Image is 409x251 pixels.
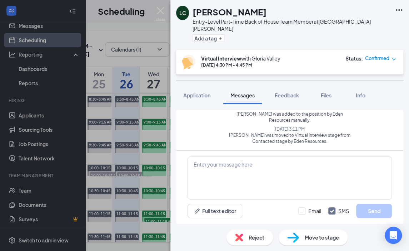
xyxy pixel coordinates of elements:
[194,207,201,214] svg: Pen
[391,57,396,62] span: down
[321,92,331,98] span: Files
[193,18,391,32] div: Entry-Level Part-Time Back of House Team Member at [GEOGRAPHIC_DATA][PERSON_NAME]
[228,126,351,132] span: [DATE] 3:11 PM
[365,55,389,62] span: Confirmed
[188,204,242,218] button: Full text editorPen
[228,111,351,123] span: [PERSON_NAME] was added to the position by Eden Resources manually.
[179,9,186,16] div: LC
[356,92,365,98] span: Info
[230,92,255,98] span: Messages
[345,55,363,62] div: Status :
[395,6,403,14] svg: Ellipses
[201,55,241,62] b: Virtual Interview
[385,227,402,244] div: Open Intercom Messenger
[249,233,264,241] span: Reject
[201,62,280,68] div: [DATE] 4:30 PM - 4:45 PM
[356,204,392,218] button: Send
[183,92,210,98] span: Application
[275,92,299,98] span: Feedback
[193,34,224,42] button: PlusAdd a tag
[218,36,223,40] svg: Plus
[305,233,339,241] span: Move to stage
[228,132,351,144] span: [PERSON_NAME] was moved to Virtual Interview stage from Contacted stage by Eden Resources.
[201,55,280,62] div: with Gloria Valley
[193,6,266,18] h1: [PERSON_NAME]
